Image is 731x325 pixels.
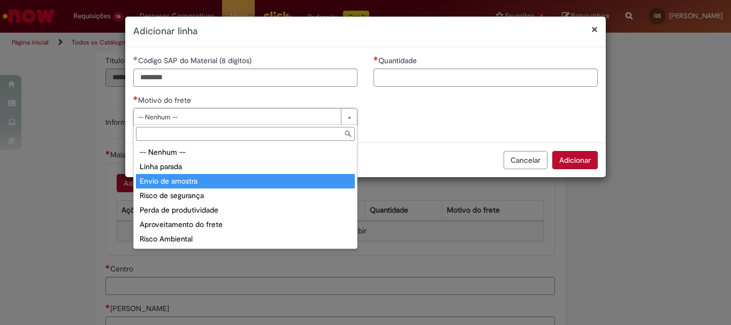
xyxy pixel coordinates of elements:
div: Risco Ambiental [136,232,355,246]
div: Risco de segurança [136,188,355,203]
div: Perda de produtividade [136,203,355,217]
ul: Motivo do frete [134,143,357,248]
div: Envio de amostra [136,174,355,188]
div: Linha parada [136,160,355,174]
div: -- Nenhum -- [136,145,355,160]
div: Aproveitamento do frete [136,217,355,232]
